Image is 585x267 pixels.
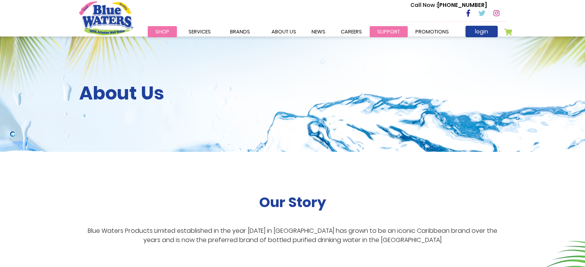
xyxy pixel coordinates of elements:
p: Blue Waters Products Limited established in the year [DATE] in [GEOGRAPHIC_DATA] has grown to be ... [79,226,506,245]
a: careers [333,26,370,37]
a: Promotions [408,26,457,37]
span: Brands [230,28,250,35]
span: Call Now : [410,1,437,9]
a: store logo [79,1,133,35]
h2: Our Story [259,194,326,211]
a: support [370,26,408,37]
span: Shop [155,28,169,35]
a: News [304,26,333,37]
a: login [465,26,498,37]
span: Services [188,28,211,35]
h2: About Us [79,82,506,104]
p: [PHONE_NUMBER] [410,1,487,9]
a: about us [264,26,304,37]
